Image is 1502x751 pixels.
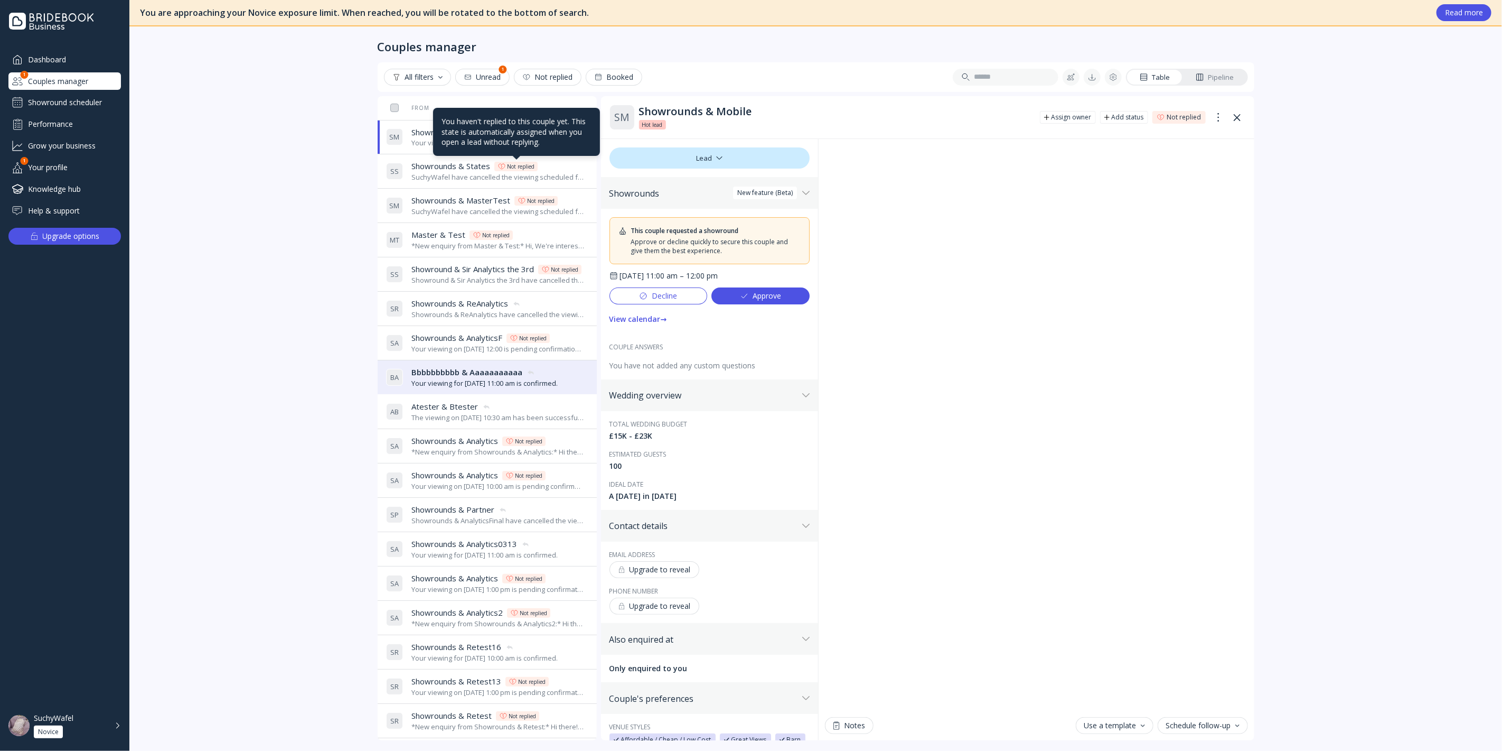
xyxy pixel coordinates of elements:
[411,516,584,526] div: Showrounds & AnalyticsFinal have cancelled the viewing scheduled for [DATE] 2:00 pm.
[386,712,403,729] div: S R
[621,736,711,744] div: Affordable / Cheap / Low Cost
[411,344,584,354] div: Your viewing on [DATE] 12:00 is pending confirmation. The venue will approve or decline shortly. ...
[618,565,691,574] div: Upgrade to reveal
[609,105,635,130] div: S M
[386,541,403,558] div: S A
[411,207,584,217] div: SuchyWafel have cancelled the viewing scheduled for [DATE] 11:00.
[386,609,403,626] div: S A
[639,105,1031,118] div: Showrounds & Mobile
[8,715,30,736] img: dpr=2,fit=cover,g=face,w=48,h=48
[8,51,121,68] a: Dashboard
[731,736,767,744] div: Great Views
[825,139,1248,711] iframe: Chat
[21,71,29,79] div: 1
[386,128,403,145] div: S M
[411,195,510,206] span: Showrounds & MasterTest
[609,360,810,371] div: You have not added any custom questions
[515,574,542,583] div: Not replied
[386,506,403,523] div: S P
[411,619,584,629] div: *New enquiry from Showrounds & Analytics2:* Hi there! We were hoping to use the Bridebook calenda...
[8,94,121,111] div: Showround scheduler
[411,172,584,182] div: SuchyWafel have cancelled the viewing scheduled for [DATE] 11:00.
[411,688,584,698] div: Your viewing on [DATE] 1:00 pm is pending confirmation. The venue will approve or decline shortly...
[609,587,810,596] div: Phone number
[411,470,498,481] span: Showrounds & Analytics
[392,73,443,81] div: All filters
[386,231,403,248] div: M T
[411,298,508,309] span: Showrounds & ReAnalytics
[609,288,708,304] button: Decline
[1140,72,1170,82] div: Table
[787,736,801,744] div: Barn
[8,137,121,154] div: Grow your business
[609,390,798,401] div: Wedding overview
[527,197,555,205] div: Not replied
[833,721,865,730] div: Notes
[1166,721,1240,730] div: Schedule follow-up
[8,159,121,176] div: Your profile
[609,521,798,531] div: Contact details
[711,288,810,304] button: Approve
[609,480,810,489] div: Ideal date
[609,420,810,429] div: Total wedding budget
[411,539,517,550] span: Showrounds & Analytics0313
[8,228,121,245] button: Upgrade options
[378,39,477,54] div: Couples manager
[594,73,634,81] div: Booked
[1084,721,1145,730] div: Use a template
[411,161,490,172] span: Showrounds & States
[386,678,403,695] div: S R
[609,315,667,323] div: View calendar →
[551,265,578,274] div: Not replied
[509,712,536,720] div: Not replied
[1196,72,1234,82] div: Pipeline
[8,159,121,176] a: Your profile1
[386,472,403,489] div: S A
[386,300,403,317] div: S R
[618,602,691,610] div: Upgrade to reveal
[631,226,739,235] div: This couple requested a showround
[586,69,642,86] button: Booked
[609,561,699,578] button: Upgrade to reveal
[411,378,558,388] div: Your viewing for [DATE] 11:00 am is confirmed.
[43,229,100,244] div: Upgrade options
[411,607,503,618] span: Showrounds & Analytics2
[609,461,810,471] div: 100
[411,310,584,320] div: Showrounds & ReAnalytics have cancelled the viewing scheduled for [DATE] 10:00.
[386,197,403,214] div: S M
[140,7,1426,19] div: You are approaching your Novice exposure limit. When reached, you will be rotated to the bottom o...
[507,162,534,171] div: Not replied
[609,663,810,674] div: Only enquired to you
[609,188,798,199] div: Showrounds
[642,120,663,129] span: Hot lead
[639,292,677,300] div: Decline
[1076,717,1153,734] button: Use a template
[411,275,584,285] div: Showround & Sir Analytics the 3rd have cancelled the viewing scheduled for [DATE] 11:00.
[8,115,121,133] a: Performance
[411,573,498,584] span: Showrounds & Analytics
[1052,113,1092,122] div: Assign owner
[411,367,522,378] span: Bbbbbbbbbb & Aaaaaaaaaaa
[411,138,584,148] div: Your viewing on [DATE] 11:00 is pending confirmation. The venue will approve or decline shortly. ...
[442,116,592,147] div: You haven't replied to this couple yet. This state is automatically assigned when you open a lead...
[609,550,810,559] div: Email address
[38,728,59,736] div: Novice
[386,438,403,455] div: S A
[411,127,491,138] span: Showrounds & Mobile
[411,413,584,423] div: The viewing on [DATE] 10:30 am has been successfully created by SuchyWafel.
[609,598,699,615] button: Upgrade to reveal
[609,311,667,328] button: View calendar→
[386,335,403,351] div: S A
[499,66,506,73] div: 1
[825,717,874,734] button: Notes
[609,342,810,351] div: COUPLE ANSWERS
[411,435,498,447] span: Showrounds & Analytics
[514,69,581,86] button: Not replied
[620,271,718,281] div: [DATE] 11:00 am – 12:00 pm
[411,401,478,412] span: Atester & Btester
[386,369,403,386] div: B A
[8,202,121,219] div: Help & support
[482,231,510,239] div: Not replied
